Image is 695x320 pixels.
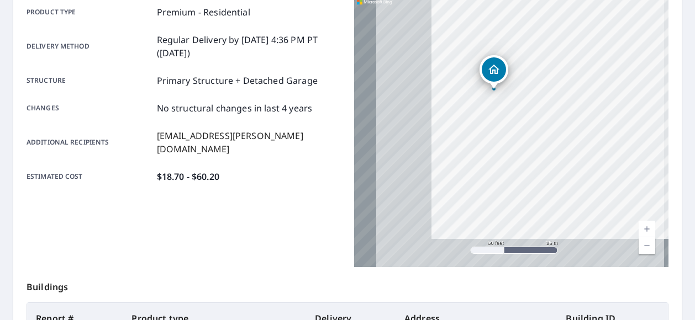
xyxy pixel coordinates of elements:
p: Changes [27,102,152,115]
p: No structural changes in last 4 years [157,102,313,115]
p: Delivery method [27,33,152,60]
a: Current Level 19, Zoom Out [639,237,655,254]
p: Premium - Residential [157,6,250,19]
div: Dropped pin, building 1, Residential property, 425 W Town Pl Saint Augustine, FL 32092 [480,55,508,89]
p: Primary Structure + Detached Garage [157,74,318,87]
p: $18.70 - $60.20 [157,170,219,183]
p: Structure [27,74,152,87]
p: Additional recipients [27,129,152,156]
a: Current Level 19, Zoom In [639,221,655,237]
p: [EMAIL_ADDRESS][PERSON_NAME][DOMAIN_NAME] [157,129,341,156]
p: Buildings [27,267,668,302]
p: Product type [27,6,152,19]
p: Regular Delivery by [DATE] 4:36 PM PT ([DATE]) [157,33,341,60]
p: Estimated cost [27,170,152,183]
